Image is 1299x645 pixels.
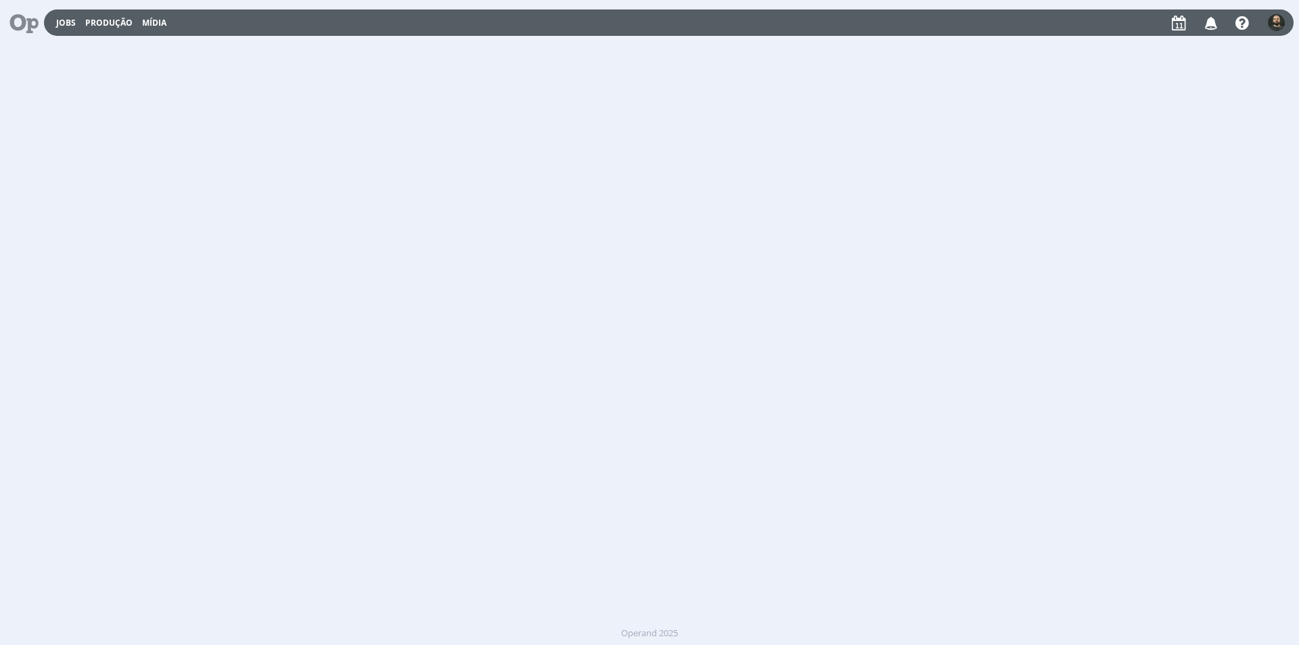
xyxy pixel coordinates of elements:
img: P [1268,14,1285,31]
a: Mídia [142,17,166,28]
button: Produção [81,18,137,28]
a: Produção [85,17,133,28]
a: Jobs [56,17,76,28]
button: Mídia [138,18,170,28]
button: Jobs [52,18,80,28]
button: P [1267,11,1285,35]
